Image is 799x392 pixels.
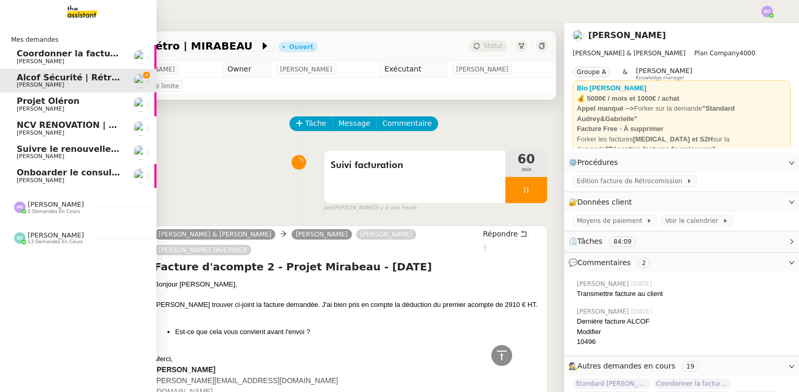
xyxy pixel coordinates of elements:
span: Répondre [483,229,518,239]
img: users%2FfjlNmCTkLiVoA3HQjY3GA5JXGxb2%2Favatar%2Fstarofservice_97480retdsc0392.png [134,121,148,136]
div: 10496 [577,337,791,347]
span: Moyens de paiement [577,216,646,226]
strong: Facture Free - À supprimer [577,125,663,133]
nz-tag: Groupe A [573,67,610,77]
img: users%2FfjlNmCTkLiVoA3HQjY3GA5JXGxb2%2Favatar%2Fstarofservice_97480retdsc0392.png [134,97,148,112]
a: Bio [PERSON_NAME] [577,84,647,92]
div: Merci, [154,354,543,364]
span: [PERSON_NAME] [17,177,64,184]
span: Voir le calendrier [665,216,722,226]
button: Répondre [479,228,531,240]
img: users%2FfjlNmCTkLiVoA3HQjY3GA5JXGxb2%2Favatar%2Fstarofservice_97480retdsc0392.png [134,50,148,64]
img: users%2FfjlNmCTkLiVoA3HQjY3GA5JXGxb2%2Favatar%2Fstarofservice_97480retdsc0392.png [134,74,148,88]
span: 🔐 [568,196,636,208]
a: [PERSON_NAME] TAVERNIER [154,245,251,255]
span: il y a une heure [376,204,416,212]
span: [PERSON_NAME] [456,64,509,75]
a: [PERSON_NAME] & [PERSON_NAME] [154,230,275,239]
span: [PERSON_NAME] [28,200,84,208]
span: Standard [PERSON_NAME] [573,378,651,389]
span: 60 [505,153,547,165]
span: ⏲️ [568,237,645,245]
span: & [623,67,627,80]
span: 💬 [568,258,654,267]
div: Forker sur la demande [577,103,786,124]
div: 🔐Données client [564,192,799,212]
div: [PERSON_NAME] trouver ci-joint la facture demandée. J'ai bien pris en compte la déduction du prem... [154,300,543,310]
span: [PERSON_NAME] [28,231,84,239]
strong: "Réception factures fournisseurs" [605,145,716,153]
span: [PERSON_NAME] [280,64,332,75]
nz-tag: 2 [638,258,650,268]
span: [PERSON_NAME] [577,279,631,289]
span: 13 demandes en cours [28,239,83,245]
span: Alcof Sécurité | Rétro | MIRABEAU [17,73,175,82]
li: Est-ce que cela vous convient avant l'envoi ? [175,327,543,337]
span: [PERSON_NAME] [577,307,631,316]
span: 5 demandes en cours [28,209,80,215]
a: [PERSON_NAME] [292,230,352,239]
span: [DATE] [631,279,655,289]
span: Projet Oléron [17,96,79,106]
nz-tag: 19 [682,361,698,372]
span: Message [338,117,370,129]
span: [PERSON_NAME] [17,105,64,112]
span: Tâches [577,237,602,245]
small: [PERSON_NAME] [324,204,417,212]
span: NCV RENOVATION | Retro | MARTYRS + [PERSON_NAME] [17,120,279,130]
img: svg [761,6,773,17]
span: Coordonner la facturation à [GEOGRAPHIC_DATA] [653,378,731,389]
span: [PERSON_NAME] [17,58,64,65]
span: 4000 [740,50,756,57]
img: users%2FfjlNmCTkLiVoA3HQjY3GA5JXGxb2%2Favatar%2Fstarofservice_97480retdsc0392.png [573,30,584,41]
nz-tag: 84:09 [609,236,636,247]
span: par [324,204,333,212]
span: Mes demandes [5,34,65,45]
a: [PERSON_NAME][EMAIL_ADDRESS][DOMAIN_NAME] [154,376,338,385]
button: Commentaire [376,116,438,131]
span: Plan Company [694,50,739,57]
div: Transmettre facture au client [577,289,791,299]
h4: Facture d'acompte 2 - Projet Mirabeau - [DATE] [154,259,543,274]
div: 💬Commentaires 2 [564,253,799,273]
span: Tâche [305,117,326,129]
div: Dernière facture ALCOF [577,316,791,327]
div: 🕵️Autres demandes en cours 19 [564,356,799,376]
span: [PERSON_NAME] [636,67,692,75]
div: ⚙️Procédures [564,152,799,173]
div: Ouvert [289,44,313,50]
img: users%2FSg6jQljroSUGpSfKFUOPmUmNaZ23%2Favatar%2FUntitled.png [134,169,148,183]
span: [PERSON_NAME] [17,129,64,136]
td: Owner [223,61,271,78]
app-user-label: Knowledge manager [636,67,692,80]
span: Suivi facturation [331,158,499,173]
span: min [505,165,547,174]
span: Commentaire [382,117,432,129]
img: svg [14,201,26,213]
span: Onboarder le consultant [PERSON_NAME] [17,168,212,177]
span: Edition facture de Rétrocomission [577,176,686,186]
span: [PERSON_NAME] [17,153,64,160]
td: [PERSON_NAME] [154,364,338,375]
span: Données client [577,198,632,206]
span: Suivre le renouvellement produit Trimble [17,144,211,154]
div: Bonjour [PERSON_NAME], [154,279,543,290]
div: Forker les factures sur la demande [577,134,786,155]
a: [PERSON_NAME] [356,230,417,239]
span: Commentaires [577,258,631,267]
strong: "Standard Audrey&Gabrielle" [577,104,735,123]
span: Autres demandes en cours [577,362,675,370]
span: Knowledge manager [636,75,684,81]
img: svg [14,232,26,244]
strong: 💰 5000€ / mois et 1000€ / achat [577,94,680,102]
strong: Appel manqué --> [577,104,634,112]
span: 🕵️ [568,362,703,370]
span: Procédures [577,158,618,167]
span: [PERSON_NAME] [17,81,64,88]
img: users%2FfjlNmCTkLiVoA3HQjY3GA5JXGxb2%2Favatar%2Fstarofservice_97480retdsc0392.png [134,145,148,160]
span: [DATE] [631,307,655,316]
a: [PERSON_NAME] [588,30,666,40]
span: [PERSON_NAME] & [PERSON_NAME] [573,50,685,57]
span: Statut [483,42,503,50]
